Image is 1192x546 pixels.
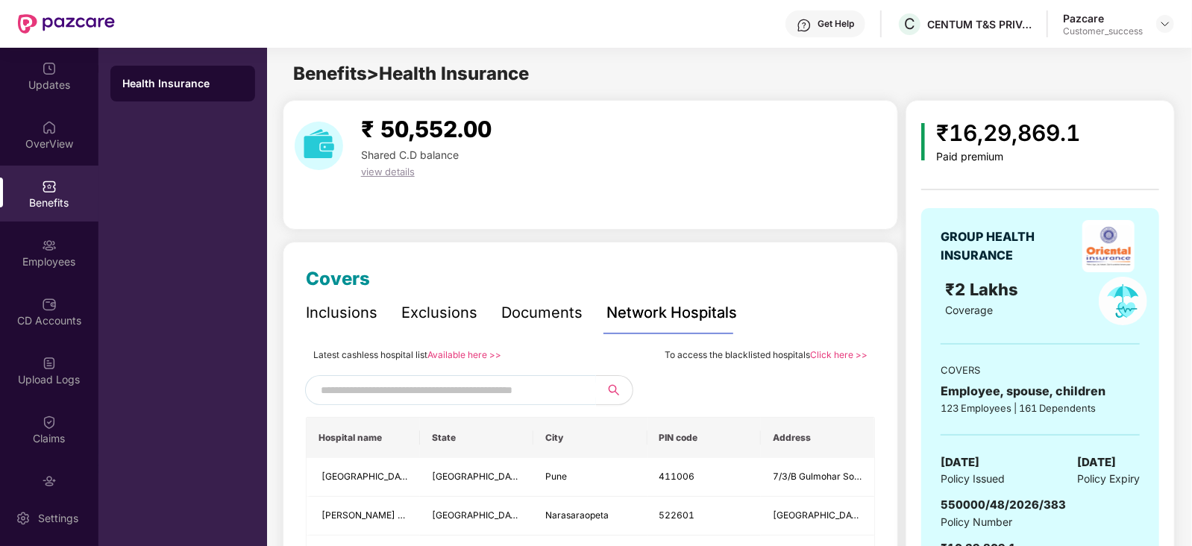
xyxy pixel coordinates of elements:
[1063,11,1143,25] div: Pazcare
[937,151,1081,163] div: Paid premium
[42,61,57,76] img: svg+xml;base64,PHN2ZyBpZD0iVXBkYXRlZCIgeG1sbnM9Imh0dHA6Ly93d3cudzMub3JnLzIwMDAvc3ZnIiB3aWR0aD0iMj...
[16,511,31,526] img: svg+xml;base64,PHN2ZyBpZD0iU2V0dGluZy0yMHgyMCIgeG1sbnM9Imh0dHA6Ly93d3cudzMub3JnLzIwMDAvc3ZnIiB3aW...
[1099,277,1147,325] img: policyIcon
[659,509,695,521] span: 522601
[42,179,57,194] img: svg+xml;base64,PHN2ZyBpZD0iQmVuZWZpdHMiIHhtbG5zPSJodHRwOi8vd3d3LnczLm9yZy8yMDAwL3N2ZyIgd2lkdGg9Ij...
[533,418,647,458] th: City
[545,471,567,482] span: Pune
[42,120,57,135] img: svg+xml;base64,PHN2ZyBpZD0iSG9tZSIgeG1sbnM9Imh0dHA6Ly93d3cudzMub3JnLzIwMDAvc3ZnIiB3aWR0aD0iMjAiIG...
[1082,220,1135,272] img: insurerLogo
[941,401,1140,415] div: 123 Employees | 161 Dependents
[307,458,420,497] td: SHREE HOSPITAL
[321,471,415,482] span: [GEOGRAPHIC_DATA]
[941,498,1066,512] span: 550000/48/2026/383
[810,349,868,360] a: Click here >>
[927,17,1032,31] div: CENTUM T&S PRIVATE LIMITED
[945,280,1023,299] span: ₹2 Lakhs
[295,122,343,170] img: download
[533,458,647,497] td: Pune
[420,458,533,497] td: Maharashtra
[937,116,1081,151] div: ₹16,29,869.1
[761,497,874,536] td: Palnadu Road, Beside Municiple Library
[42,297,57,312] img: svg+xml;base64,PHN2ZyBpZD0iQ0RfQWNjb3VudHMiIGRhdGEtbmFtZT0iQ0QgQWNjb3VudHMiIHhtbG5zPSJodHRwOi8vd3...
[18,14,115,34] img: New Pazcare Logo
[122,76,243,91] div: Health Insurance
[647,418,761,458] th: PIN code
[361,148,459,161] span: Shared C.D balance
[42,474,57,489] img: svg+xml;base64,PHN2ZyBpZD0iRW5kb3JzZW1lbnRzIiB4bWxucz0iaHR0cDovL3d3dy53My5vcmcvMjAwMC9zdmciIHdpZH...
[307,418,420,458] th: Hospital name
[533,497,647,536] td: Narasaraopeta
[306,268,370,289] span: Covers
[596,384,633,396] span: search
[306,301,377,324] div: Inclusions
[941,515,1012,528] span: Policy Number
[319,432,408,444] span: Hospital name
[34,511,83,526] div: Settings
[42,356,57,371] img: svg+xml;base64,PHN2ZyBpZD0iVXBsb2FkX0xvZ3MiIGRhdGEtbmFtZT0iVXBsb2FkIExvZ3MiIHhtbG5zPSJodHRwOi8vd3...
[596,375,633,405] button: search
[545,509,609,521] span: Narasaraopeta
[427,349,501,360] a: Available here >>
[797,18,812,33] img: svg+xml;base64,PHN2ZyBpZD0iSGVscC0zMngzMiIgeG1sbnM9Imh0dHA6Ly93d3cudzMub3JnLzIwMDAvc3ZnIiB3aWR0aD...
[818,18,854,30] div: Get Help
[42,415,57,430] img: svg+xml;base64,PHN2ZyBpZD0iQ2xhaW0iIHhtbG5zPSJodHRwOi8vd3d3LnczLm9yZy8yMDAwL3N2ZyIgd2lkdGg9IjIwIi...
[941,382,1140,401] div: Employee, spouse, children
[420,418,533,458] th: State
[293,63,529,84] span: Benefits > Health Insurance
[1159,18,1171,30] img: svg+xml;base64,PHN2ZyBpZD0iRHJvcGRvd24tMzJ4MzIiIHhtbG5zPSJodHRwOi8vd3d3LnczLm9yZy8yMDAwL3N2ZyIgd2...
[432,509,525,521] span: [GEOGRAPHIC_DATA]
[42,238,57,253] img: svg+xml;base64,PHN2ZyBpZD0iRW1wbG95ZWVzIiB4bWxucz0iaHR0cDovL3d3dy53My5vcmcvMjAwMC9zdmciIHdpZHRoPS...
[420,497,533,536] td: Andhra Pradesh
[665,349,810,360] span: To access the blacklisted hospitals
[941,228,1071,265] div: GROUP HEALTH INSURANCE
[941,471,1005,487] span: Policy Issued
[432,471,525,482] span: [GEOGRAPHIC_DATA]
[904,15,915,33] span: C
[941,454,979,471] span: [DATE]
[401,301,477,324] div: Exclusions
[321,509,534,521] span: [PERSON_NAME] MOTHER AND CHILD HOSPITAL
[313,349,427,360] span: Latest cashless hospital list
[361,166,415,178] span: view details
[1077,454,1116,471] span: [DATE]
[761,458,874,497] td: 7/3/B Gulmohar Society, Phase 1 Behind Radisson Blu Hotel
[307,497,420,536] td: SRI SRINIVASA MOTHER AND CHILD HOSPITAL
[773,509,866,521] span: [GEOGRAPHIC_DATA]
[501,301,583,324] div: Documents
[941,363,1140,377] div: COVERS
[1077,471,1140,487] span: Policy Expiry
[773,432,862,444] span: Address
[606,301,737,324] div: Network Hospitals
[945,304,993,316] span: Coverage
[1063,25,1143,37] div: Customer_success
[773,471,1041,482] span: 7/3/B Gulmohar Society, Phase 1 Behind [GEOGRAPHIC_DATA]
[921,123,925,160] img: icon
[361,116,492,142] span: ₹ 50,552.00
[659,471,695,482] span: 411006
[761,418,874,458] th: Address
